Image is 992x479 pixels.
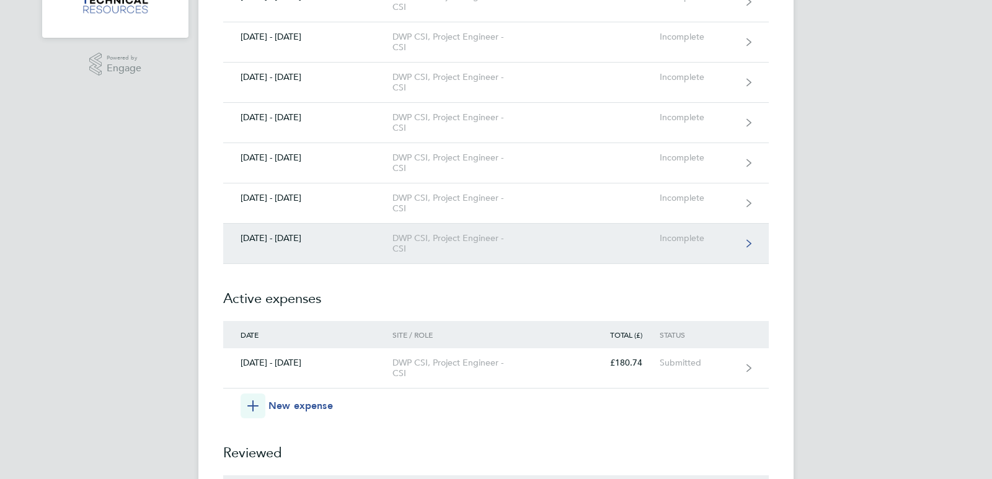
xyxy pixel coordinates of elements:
a: [DATE] - [DATE]DWP CSI, Project Engineer - CSIIncomplete [223,103,769,143]
div: [DATE] - [DATE] [223,233,392,244]
div: DWP CSI, Project Engineer - CSI [392,32,534,53]
h2: Active expenses [223,264,769,321]
a: [DATE] - [DATE]DWP CSI, Project Engineer - CSI£180.74Submitted [223,348,769,389]
div: DWP CSI, Project Engineer - CSI [392,72,534,93]
div: DWP CSI, Project Engineer - CSI [392,233,534,254]
span: Powered by [107,53,141,63]
h2: Reviewed [223,418,769,475]
div: Date [223,330,392,339]
div: Site / Role [392,330,534,339]
a: [DATE] - [DATE]DWP CSI, Project Engineer - CSIIncomplete [223,22,769,63]
div: [DATE] - [DATE] [223,152,392,163]
button: New expense [241,393,333,418]
div: Incomplete [660,32,736,42]
div: DWP CSI, Project Engineer - CSI [392,112,534,133]
div: [DATE] - [DATE] [223,358,392,368]
a: [DATE] - [DATE]DWP CSI, Project Engineer - CSIIncomplete [223,183,769,224]
div: Incomplete [660,72,736,82]
div: [DATE] - [DATE] [223,112,392,123]
div: Incomplete [660,193,736,203]
div: Incomplete [660,112,736,123]
a: Powered byEngage [89,53,142,76]
div: [DATE] - [DATE] [223,72,392,82]
div: Submitted [660,358,736,368]
div: DWP CSI, Project Engineer - CSI [392,358,534,379]
div: DWP CSI, Project Engineer - CSI [392,152,534,174]
a: [DATE] - [DATE]DWP CSI, Project Engineer - CSIIncomplete [223,224,769,264]
a: [DATE] - [DATE]DWP CSI, Project Engineer - CSIIncomplete [223,143,769,183]
div: Status [660,330,736,339]
div: Incomplete [660,233,736,244]
div: DWP CSI, Project Engineer - CSI [392,193,534,214]
a: [DATE] - [DATE]DWP CSI, Project Engineer - CSIIncomplete [223,63,769,103]
div: £180.74 [589,358,660,368]
span: Engage [107,63,141,74]
div: Incomplete [660,152,736,163]
div: [DATE] - [DATE] [223,193,392,203]
div: Total (£) [589,330,660,339]
span: New expense [268,398,333,413]
div: [DATE] - [DATE] [223,32,392,42]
